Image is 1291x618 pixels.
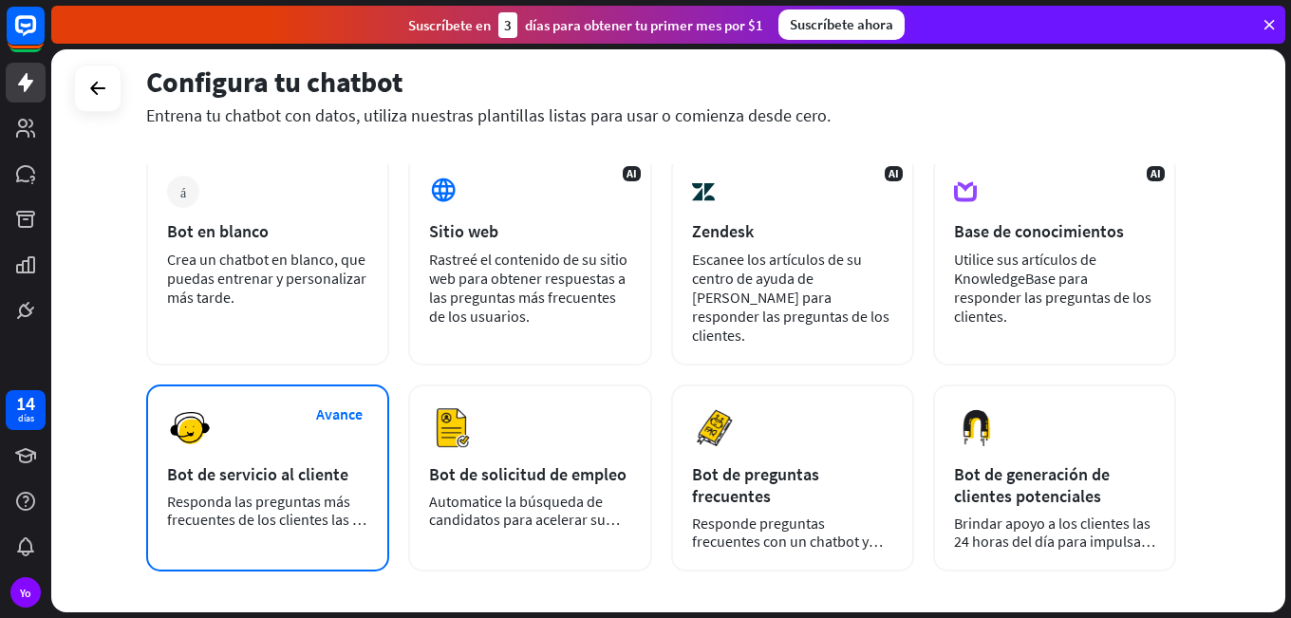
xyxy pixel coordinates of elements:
font: Suscríbete ahora [790,15,893,33]
font: AI [1151,166,1161,180]
font: Configura tu chatbot [146,64,402,100]
font: Crea un chatbot en blanco, que puedas entrenar y personalizar más tarde. [167,250,366,307]
a: 14 días [6,390,46,430]
font: Escanee los artículos de su centro de ayuda de [PERSON_NAME] para responder las preguntas de los ... [692,250,889,345]
font: Sitio web [429,220,498,242]
font: AI [889,166,899,180]
font: Suscríbete en [408,16,491,34]
button: Avance [301,397,377,432]
font: Bot en blanco [167,220,269,242]
font: días para obtener tu primer mes por $1 [525,16,763,34]
font: Base de conocimientos [954,220,1124,242]
font: Responde preguntas frecuentes con un chatbot y ahorra tiempo. [692,514,883,569]
font: Zendesk [692,220,754,242]
font: Yo [20,586,31,600]
font: Entrena tu chatbot con datos, utiliza nuestras plantillas listas para usar o comienza desde cero. [146,104,831,126]
font: 14 [16,391,35,415]
font: Bot de solicitud de empleo [429,463,627,485]
font: AI [627,166,637,180]
font: Automatice la búsqueda de candidatos para acelerar su proceso de contratación. [429,492,620,547]
font: Responda las preguntas más frecuentes de los clientes las 24 horas del día, los 7 días de la semana. [167,492,367,565]
font: Bot de generación de clientes potenciales [954,463,1110,507]
font: Brindar apoyo a los clientes las 24 horas del día para impulsar las ventas. [954,514,1155,569]
font: Bot de preguntas frecuentes [692,463,819,507]
font: días [18,412,34,424]
font: Rastreé el contenido de su sitio web para obtener respuestas a las preguntas más frecuentes de lo... [429,250,627,326]
font: Avance [316,404,363,423]
font: Utilice sus artículos de KnowledgeBase para responder las preguntas de los clientes. [954,250,1151,326]
font: Bot de servicio al cliente [167,463,348,485]
button: Abrir el widget de chat LiveChat [15,8,72,65]
font: 3 [504,16,512,34]
font: más [180,185,186,198]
